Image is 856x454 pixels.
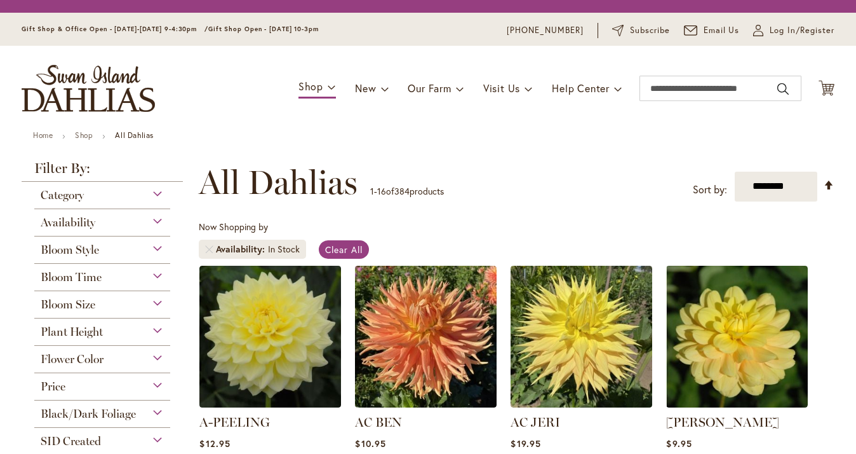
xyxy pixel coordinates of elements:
[511,415,560,430] a: AC JERI
[41,243,99,257] span: Bloom Style
[704,24,740,37] span: Email Us
[612,24,670,37] a: Subscribe
[41,270,102,284] span: Bloom Time
[511,437,540,450] span: $19.95
[377,185,386,197] span: 16
[115,130,154,140] strong: All Dahlias
[684,24,740,37] a: Email Us
[552,81,610,95] span: Help Center
[199,415,270,430] a: A-PEELING
[770,24,834,37] span: Log In/Register
[666,266,808,408] img: AHOY MATEY
[199,398,341,410] a: A-Peeling
[370,181,444,202] p: - of products
[666,437,692,450] span: $9.95
[355,266,497,408] img: AC BEN
[630,24,670,37] span: Subscribe
[216,243,268,256] span: Availability
[41,380,65,394] span: Price
[319,240,369,259] a: Clear All
[370,185,374,197] span: 1
[75,130,93,140] a: Shop
[41,434,101,448] span: SID Created
[22,162,183,182] strong: Filter By:
[355,415,402,430] a: AC BEN
[355,398,497,410] a: AC BEN
[298,79,323,93] span: Shop
[208,25,319,33] span: Gift Shop Open - [DATE] 10-3pm
[33,130,53,140] a: Home
[777,79,789,99] button: Search
[199,437,230,450] span: $12.95
[199,266,341,408] img: A-Peeling
[41,407,136,421] span: Black/Dark Foliage
[753,24,834,37] a: Log In/Register
[511,398,652,410] a: AC Jeri
[41,352,104,366] span: Flower Color
[666,415,779,430] a: [PERSON_NAME]
[268,243,300,256] div: In Stock
[41,188,84,202] span: Category
[511,266,652,408] img: AC Jeri
[22,25,208,33] span: Gift Shop & Office Open - [DATE]-[DATE] 9-4:30pm /
[693,178,727,202] label: Sort by:
[199,221,268,233] span: Now Shopping by
[205,245,213,253] a: Remove Availability In Stock
[325,244,363,256] span: Clear All
[10,409,45,444] iframe: Launch Accessibility Center
[41,325,103,339] span: Plant Height
[355,81,376,95] span: New
[394,185,410,197] span: 384
[355,437,385,450] span: $10.95
[22,65,155,112] a: store logo
[41,298,95,312] span: Bloom Size
[408,81,451,95] span: Our Farm
[483,81,520,95] span: Visit Us
[666,398,808,410] a: AHOY MATEY
[199,163,358,202] span: All Dahlias
[507,24,584,37] a: [PHONE_NUMBER]
[41,216,95,230] span: Availability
